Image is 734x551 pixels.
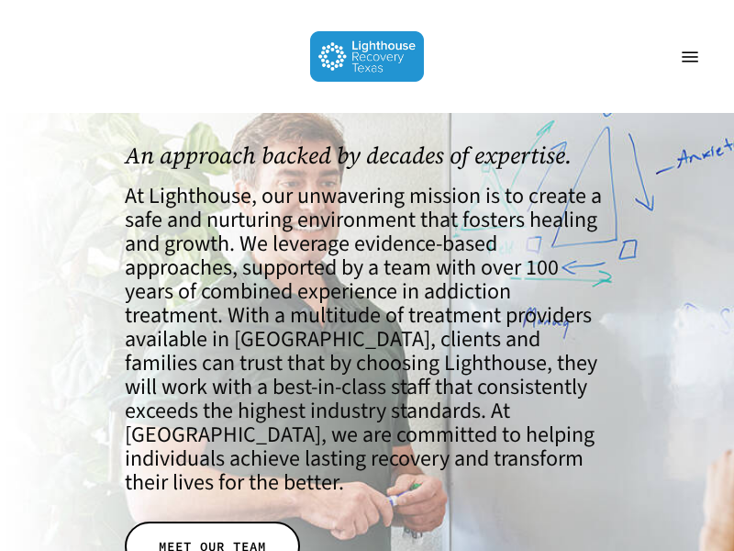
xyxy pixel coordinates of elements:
img: Lighthouse Recovery Texas [310,31,425,82]
h1: An approach backed by decades of expertise. [125,142,609,169]
a: Navigation Menu [672,48,708,66]
h4: At Lighthouse, our unwavering mission is to create a safe and nurturing environment that fosters ... [125,185,609,495]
